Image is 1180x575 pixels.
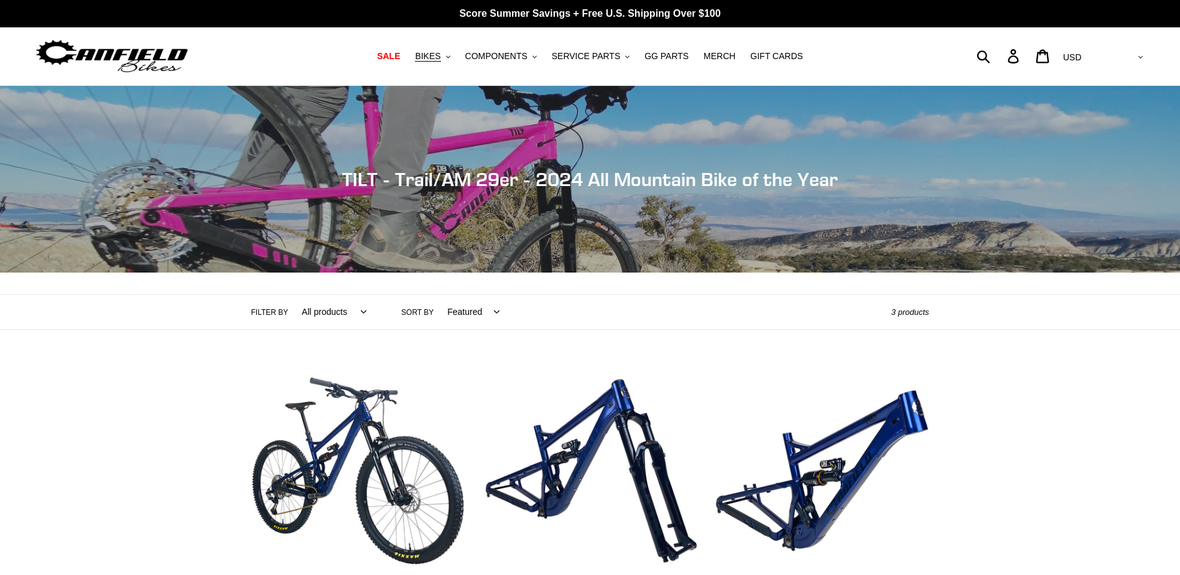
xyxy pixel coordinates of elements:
[697,48,741,65] a: MERCH
[552,51,620,62] span: SERVICE PARTS
[34,37,190,76] img: Canfield Bikes
[409,48,456,65] button: BIKES
[983,42,1015,70] input: Search
[401,307,434,318] label: Sort by
[644,51,689,62] span: GG PARTS
[342,168,838,190] span: TILT - Trail/AM 29er - 2024 All Mountain Bike of the Year
[251,307,289,318] label: Filter by
[459,48,543,65] button: COMPONENTS
[546,48,636,65] button: SERVICE PARTS
[744,48,809,65] a: GIFT CARDS
[891,307,929,317] span: 3 products
[465,51,527,62] span: COMPONENTS
[750,51,803,62] span: GIFT CARDS
[704,51,735,62] span: MERCH
[371,48,406,65] a: SALE
[377,51,400,62] span: SALE
[638,48,695,65] a: GG PARTS
[415,51,440,62] span: BIKES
